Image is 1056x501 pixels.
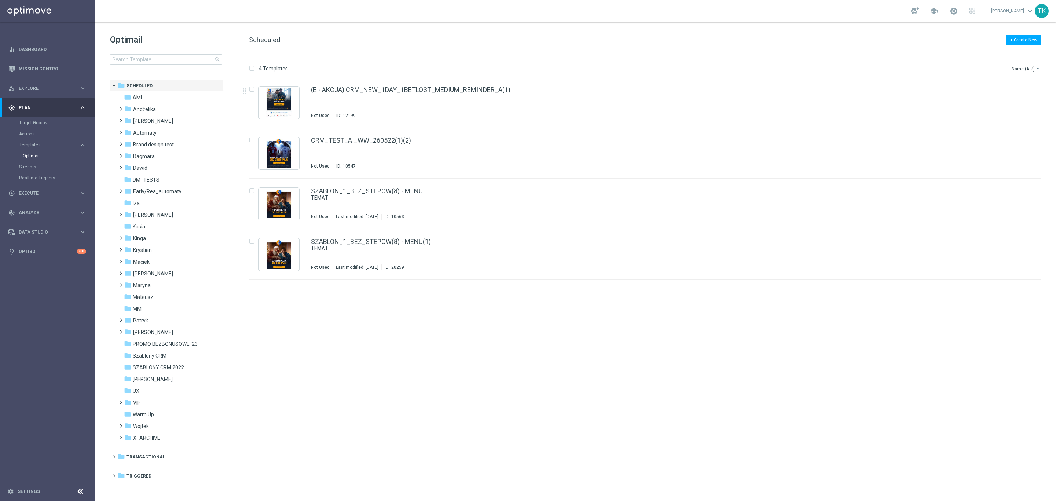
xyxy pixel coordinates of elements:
[8,209,79,216] div: Analyze
[133,141,174,148] span: Brand design test
[124,281,132,289] i: folder
[133,106,156,113] span: Andżelika
[8,105,87,111] div: gps_fixed Plan keyboard_arrow_right
[8,190,87,196] button: play_circle_outline Execute keyboard_arrow_right
[124,434,132,441] i: folder
[133,352,166,359] span: Szablony CRM
[19,128,95,139] div: Actions
[133,129,157,136] span: Automaty
[343,113,356,118] div: 12199
[8,209,15,216] i: track_changes
[19,211,79,215] span: Analyze
[124,246,132,253] i: folder
[133,165,147,171] span: Dawid
[124,117,132,124] i: folder
[19,164,76,170] a: Streams
[124,140,132,148] i: folder
[124,152,132,160] i: folder
[8,85,15,92] i: person_search
[124,105,132,113] i: folder
[23,150,95,161] div: Optimail
[79,142,86,149] i: keyboard_arrow_right
[79,190,86,197] i: keyboard_arrow_right
[8,85,79,92] div: Explore
[19,117,95,128] div: Target Groups
[133,376,173,383] span: Tomek K.
[133,153,155,160] span: Dagmara
[124,422,132,429] i: folder
[333,264,381,270] div: Last modified: [DATE]
[8,47,87,52] button: equalizer Dashboard
[1035,66,1041,72] i: arrow_drop_down
[19,120,76,126] a: Target Groups
[79,209,86,216] i: keyboard_arrow_right
[930,7,938,15] span: school
[8,105,79,111] div: Plan
[124,199,131,206] i: folder
[19,40,86,59] a: Dashboard
[8,249,87,255] button: lightbulb Optibot +10
[261,240,297,269] img: 20259.jpeg
[19,143,72,147] span: Templates
[124,387,131,394] i: folder
[79,228,86,235] i: keyboard_arrow_right
[261,190,297,218] img: 10563.jpeg
[333,113,356,118] div: ID:
[124,223,131,230] i: folder
[126,473,151,479] span: Triggered
[311,214,330,220] div: Not Used
[118,82,125,89] i: folder
[110,54,222,65] input: Search Template
[133,188,181,195] span: Early/Rea_automaty
[18,489,40,494] a: Settings
[124,129,132,136] i: folder
[19,139,95,161] div: Templates
[311,113,330,118] div: Not Used
[8,66,87,72] button: Mission Control
[133,176,159,183] span: DM_TESTS
[8,210,87,216] button: track_changes Analyze keyboard_arrow_right
[77,249,86,254] div: +10
[23,153,76,159] a: Optimail
[133,364,184,371] span: SZABLONY CRM 2022
[133,423,149,429] span: Wojtek
[19,106,79,110] span: Plan
[124,293,131,300] i: folder
[8,105,15,111] i: gps_fixed
[133,212,173,218] span: Kamil N.
[133,294,153,300] span: Mateusz
[133,399,141,406] span: VIP
[19,191,79,195] span: Execute
[8,59,86,78] div: Mission Control
[381,264,404,270] div: ID:
[19,161,95,172] div: Streams
[311,137,411,144] a: CRM_TEST_AI_WW_260522(1)(2)
[124,352,131,359] i: folder
[311,194,1010,201] div: TEMAT
[124,328,132,336] i: folder
[133,235,146,242] span: Kinga
[242,77,1055,128] div: Press SPACE to select this row.
[19,172,95,183] div: Realtime Triggers
[124,187,132,195] i: folder
[133,388,139,394] span: UX
[19,230,79,234] span: Data Studio
[19,86,79,91] span: Explore
[124,317,132,324] i: folder
[8,46,15,53] i: equalizer
[124,375,131,383] i: folder
[133,341,198,347] span: PROMO BEZBONUSOWE '23
[8,85,87,91] button: person_search Explore keyboard_arrow_right
[126,83,153,89] span: Scheduled
[8,248,15,255] i: lightbulb
[124,305,131,312] i: folder
[990,6,1035,17] a: [PERSON_NAME]keyboard_arrow_down
[343,163,356,169] div: 10547
[333,163,356,169] div: ID:
[124,164,132,171] i: folder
